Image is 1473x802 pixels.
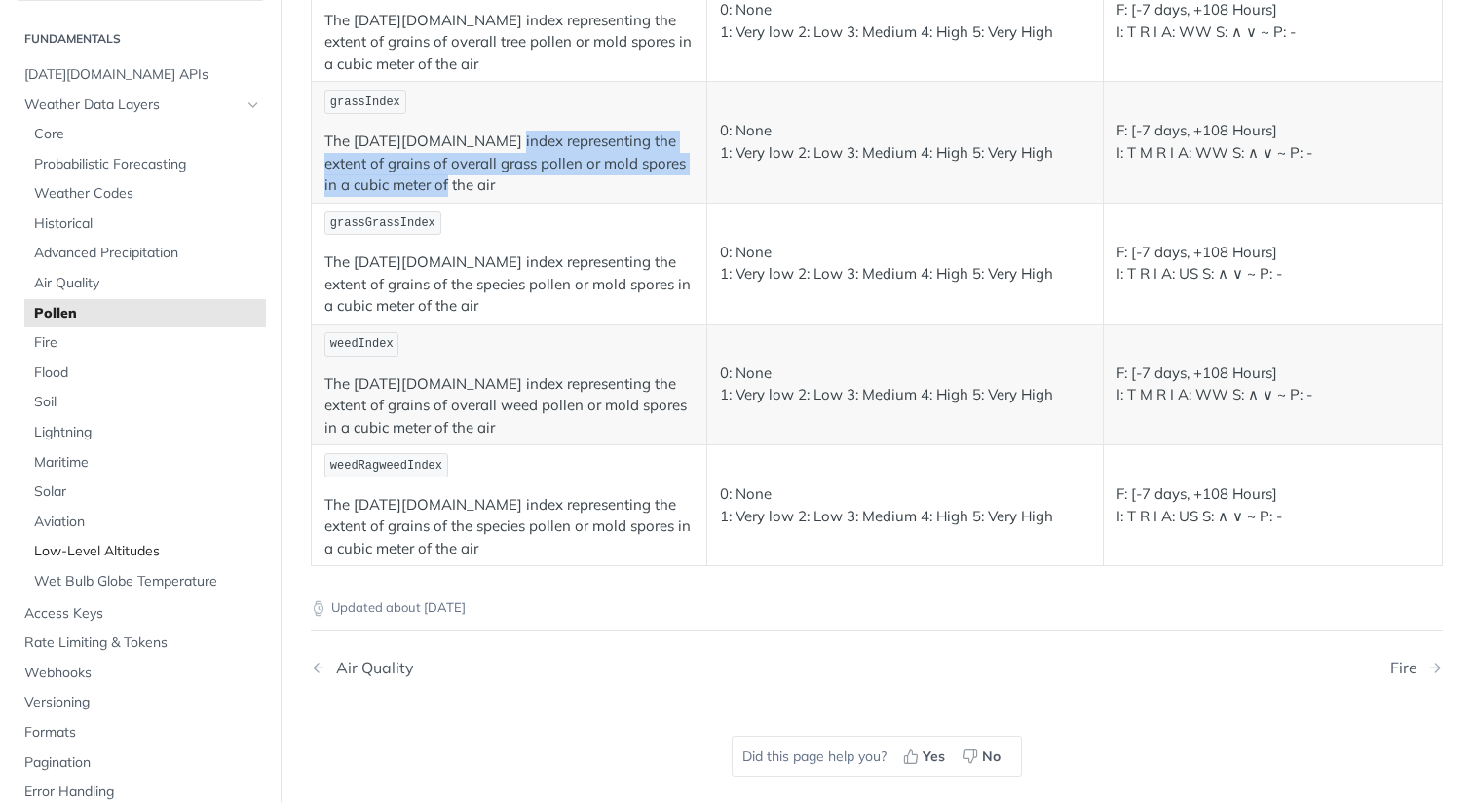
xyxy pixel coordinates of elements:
a: [DATE][DOMAIN_NAME] APIs [15,60,266,90]
span: Historical [34,214,261,234]
span: Lightning [34,423,261,442]
span: Aviation [34,513,261,532]
a: Solar [24,477,266,507]
button: Yes [896,742,956,771]
div: Fire [1390,659,1427,677]
p: F: [-7 days, +108 Hours] I: T R I A: US S: ∧ ∨ ~ P: - [1116,242,1429,286]
a: Aviation [24,508,266,537]
span: Advanced Precipitation [34,244,261,263]
a: Maritime [24,448,266,477]
p: 0: None 1: Very low 2: Low 3: Medium 4: High 5: Very High [720,363,1089,406]
a: Previous Page: Air Quality [311,659,796,677]
a: Versioning [15,688,266,717]
a: Soil [24,388,266,417]
h2: Fundamentals [15,30,266,48]
span: Yes [923,746,945,767]
p: The [DATE][DOMAIN_NAME] index representing the extent of grains of overall grass pollen or mold s... [324,131,694,197]
span: Wet Bulb Globe Temperature [34,572,261,592]
p: 0: None 1: Very low 2: Low 3: Medium 4: High 5: Very High [720,120,1089,164]
a: Fire [24,328,266,358]
span: Probabilistic Forecasting [34,155,261,174]
span: Pagination [24,753,261,773]
span: Error Handling [24,783,261,802]
p: The [DATE][DOMAIN_NAME] index representing the extent of grains of the species pollen or mold spo... [324,251,694,318]
span: Weather Codes [34,184,261,204]
span: grassGrassIndex [330,216,435,230]
span: Access Keys [24,604,261,624]
a: Next Page: Fire [1390,659,1443,677]
p: The [DATE][DOMAIN_NAME] index representing the extent of grains of the species pollen or mold spo... [324,494,694,560]
a: Access Keys [15,599,266,629]
p: 0: None 1: Very low 2: Low 3: Medium 4: High 5: Very High [720,483,1089,527]
a: Core [24,120,266,149]
button: No [956,742,1011,771]
a: Historical [24,210,266,239]
p: The [DATE][DOMAIN_NAME] index representing the extent of grains of overall weed pollen or mold sp... [324,373,694,439]
a: Low-Level Altitudes [24,537,266,566]
span: Air Quality [34,274,261,293]
p: F: [-7 days, +108 Hours] I: T R I A: US S: ∧ ∨ ~ P: - [1116,483,1429,527]
button: Hide subpages for Weather Data Layers [245,97,261,113]
span: weedRagweedIndex [330,459,442,473]
p: The [DATE][DOMAIN_NAME] index representing the extent of grains of overall tree pollen or mold sp... [324,10,694,76]
div: Did this page help you? [732,736,1022,777]
a: Rate Limiting & Tokens [15,629,266,658]
span: Formats [24,723,261,743]
a: Flood [24,359,266,388]
span: Core [34,125,261,144]
span: Maritime [34,453,261,473]
span: grassIndex [330,95,400,109]
p: F: [-7 days, +108 Hours] I: T M R I A: WW S: ∧ ∨ ~ P: - [1116,120,1429,164]
a: Pagination [15,748,266,778]
a: Weather Codes [24,179,266,209]
a: Weather Data LayersHide subpages for Weather Data Layers [15,91,266,120]
nav: Pagination Controls [311,639,1443,697]
span: No [982,746,1001,767]
span: Weather Data Layers [24,95,241,115]
span: Webhooks [24,664,261,683]
a: Formats [15,718,266,747]
span: Pollen [34,304,261,324]
a: Probabilistic Forecasting [24,150,266,179]
a: Air Quality [24,269,266,298]
p: 0: None 1: Very low 2: Low 3: Medium 4: High 5: Very High [720,242,1089,286]
span: Low-Level Altitudes [34,542,261,561]
a: Advanced Precipitation [24,239,266,268]
a: Pollen [24,299,266,328]
a: Lightning [24,418,266,447]
span: Flood [34,363,261,383]
span: Rate Limiting & Tokens [24,633,261,653]
span: Fire [34,333,261,353]
span: weedIndex [330,337,394,351]
span: Versioning [24,693,261,712]
span: [DATE][DOMAIN_NAME] APIs [24,65,261,85]
span: Solar [34,482,261,502]
p: F: [-7 days, +108 Hours] I: T M R I A: WW S: ∧ ∨ ~ P: - [1116,363,1429,406]
a: Wet Bulb Globe Temperature [24,567,266,596]
span: Soil [34,393,261,412]
a: Webhooks [15,659,266,688]
div: Air Quality [326,659,414,677]
p: Updated about [DATE] [311,598,1443,618]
